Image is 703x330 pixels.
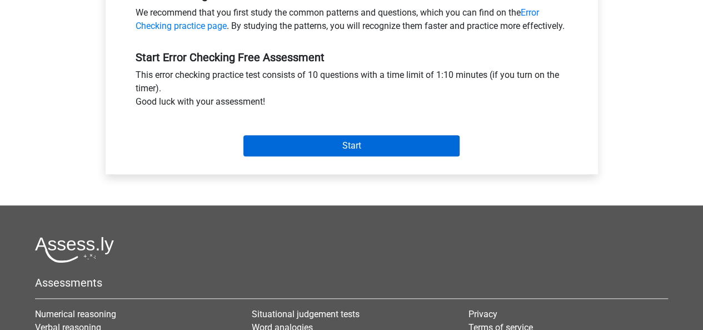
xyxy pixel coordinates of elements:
div: This error checking practice test consists of 10 questions with a time limit of 1:10 minutes (if ... [127,68,576,113]
a: Privacy [468,309,497,319]
a: Error Checking practice page [136,7,539,31]
div: We recommend that you first study the common patterns and questions, which you can find on the . ... [127,6,576,37]
a: Numerical reasoning [35,309,116,319]
a: Situational judgement tests [252,309,360,319]
h5: Assessments [35,276,668,289]
input: Start [243,135,460,156]
img: Assessly logo [35,237,114,263]
h5: Start Error Checking Free Assessment [136,51,568,64]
